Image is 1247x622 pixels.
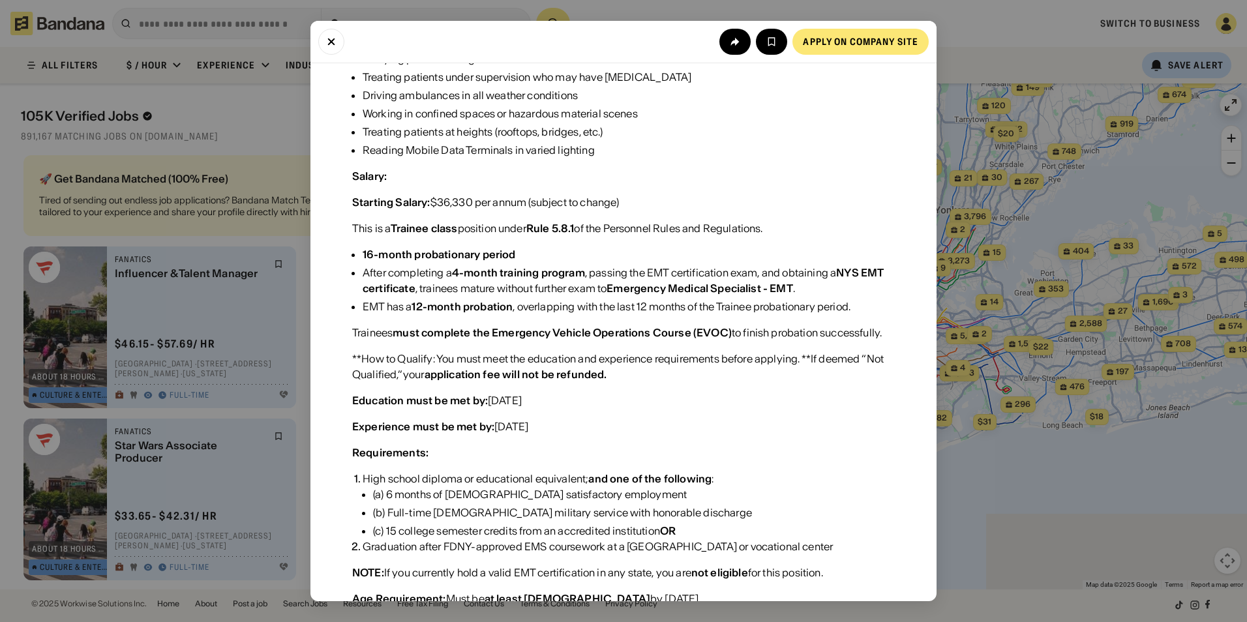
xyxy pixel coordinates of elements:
[691,566,748,579] div: not eligible
[363,106,691,121] div: Working in confined spaces or hazardous material scenes
[373,523,833,539] div: (c) 15 college semester credits from an accredited institution
[363,142,691,158] div: Reading Mobile Data Terminals in varied lighting
[393,326,732,339] div: must complete the Emergency Vehicle Operations Course (EVOC)
[607,282,792,295] div: Emergency Medical Specialist - EMT
[352,392,522,408] div: [DATE]
[352,170,387,183] div: Salary:
[352,420,494,433] div: Experience must be met by:
[352,196,430,209] div: Starting Salary:
[352,394,488,407] div: Education must be met by:
[352,325,882,340] div: Trainees to finish probation successfully.
[391,222,457,235] div: Trainee class
[588,472,712,485] div: and one of the following
[352,194,619,210] div: $36,330 per annum (subject to change)
[485,592,650,605] div: at least [DEMOGRAPHIC_DATA]
[363,87,691,103] div: Driving ambulances in all weather conditions
[363,124,691,140] div: Treating patients at heights (rooftops, bridges, etc.)
[363,471,833,539] div: High school diploma or educational equivalent; :
[352,446,428,459] div: Requirements:
[363,539,833,554] div: Graduation after FDNY-approved EMS coursework at a [GEOGRAPHIC_DATA] or vocational center
[363,299,895,314] div: EMT has a , overlapping with the last 12 months of the Trainee probationary period.
[352,565,823,580] div: If you currently hold a valid EMT certification in any state, you are for this position.
[352,566,384,579] div: NOTE:
[792,29,929,55] a: Apply on company site
[660,524,676,537] div: OR
[352,591,701,606] div: Must be by [DATE].
[452,266,585,279] div: 4-month training program
[363,69,691,85] div: Treating patients under supervision who may have [MEDICAL_DATA]
[318,29,344,55] button: Close
[412,300,513,313] div: 12-month probation
[352,419,528,434] div: [DATE]
[425,368,607,381] div: application fee will not be refunded.
[526,222,575,235] div: Rule 5.8.1
[803,37,918,46] div: Apply on company site
[373,486,833,502] div: (a) 6 months of [DEMOGRAPHIC_DATA] satisfactory employment
[352,351,895,382] div: **How to Qualify: You must meet the education and experience requirements before applying. **If d...
[363,265,895,296] div: After completing a , passing the EMT certification exam, and obtaining a , trainees mature withou...
[373,505,833,520] div: (b) Full-time [DEMOGRAPHIC_DATA] military service with honorable discharge
[363,248,515,261] div: 16-month probationary period
[352,592,446,605] div: Age Requirement:
[352,220,763,236] div: This is a position under of the Personnel Rules and Regulations.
